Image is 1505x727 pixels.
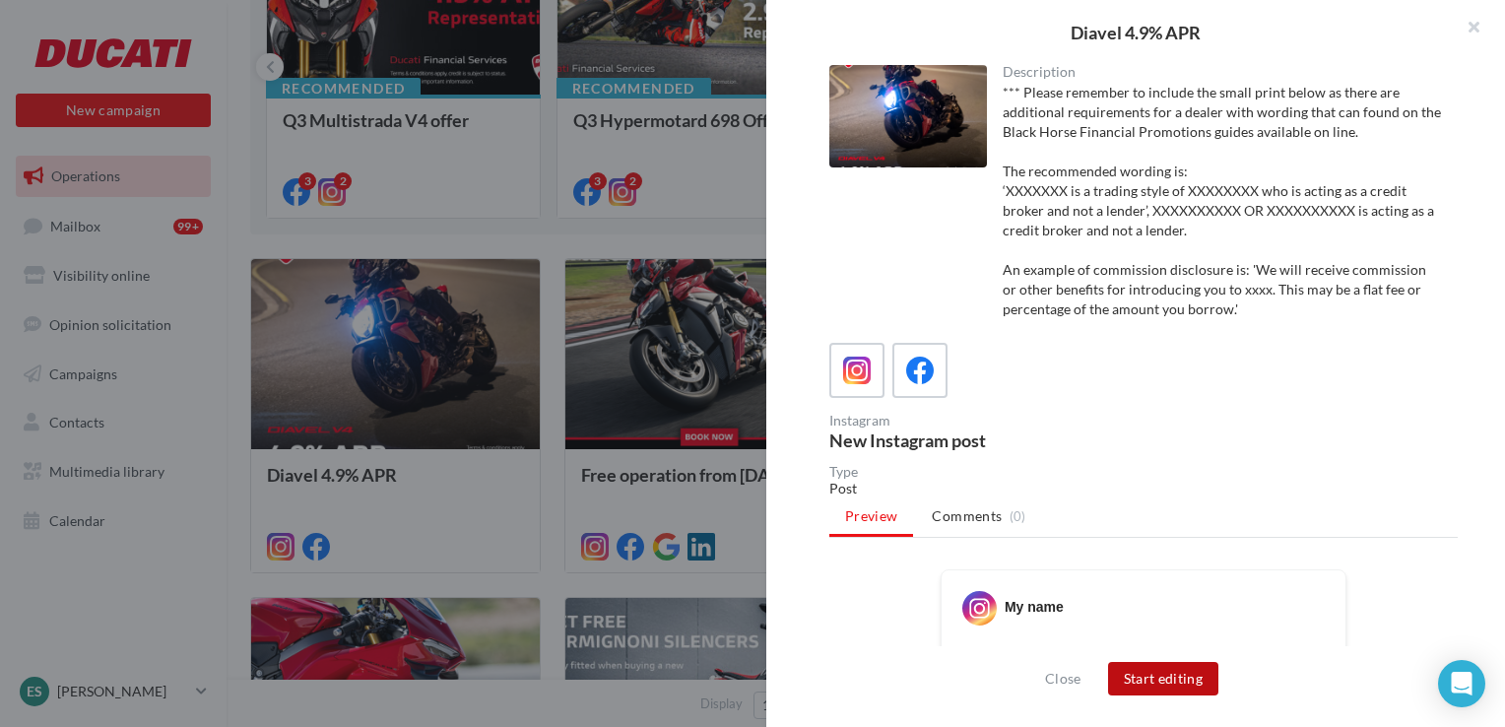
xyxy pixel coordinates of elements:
button: Close [1037,667,1089,691]
span: Comments [932,506,1002,526]
div: Open Intercom Messenger [1438,660,1485,707]
span: (0) [1010,508,1026,524]
div: New Instagram post [829,431,1136,449]
button: Start editing [1108,662,1219,695]
div: Instagram [829,414,1136,428]
div: Diavel 4.9% APR [798,24,1473,41]
div: My name [1005,597,1064,617]
div: *** Please remember to include the small print below as there are additional requirements for a d... [1003,83,1443,319]
div: Post [829,479,1458,498]
div: Description [1003,65,1443,79]
div: Type [829,465,1458,479]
